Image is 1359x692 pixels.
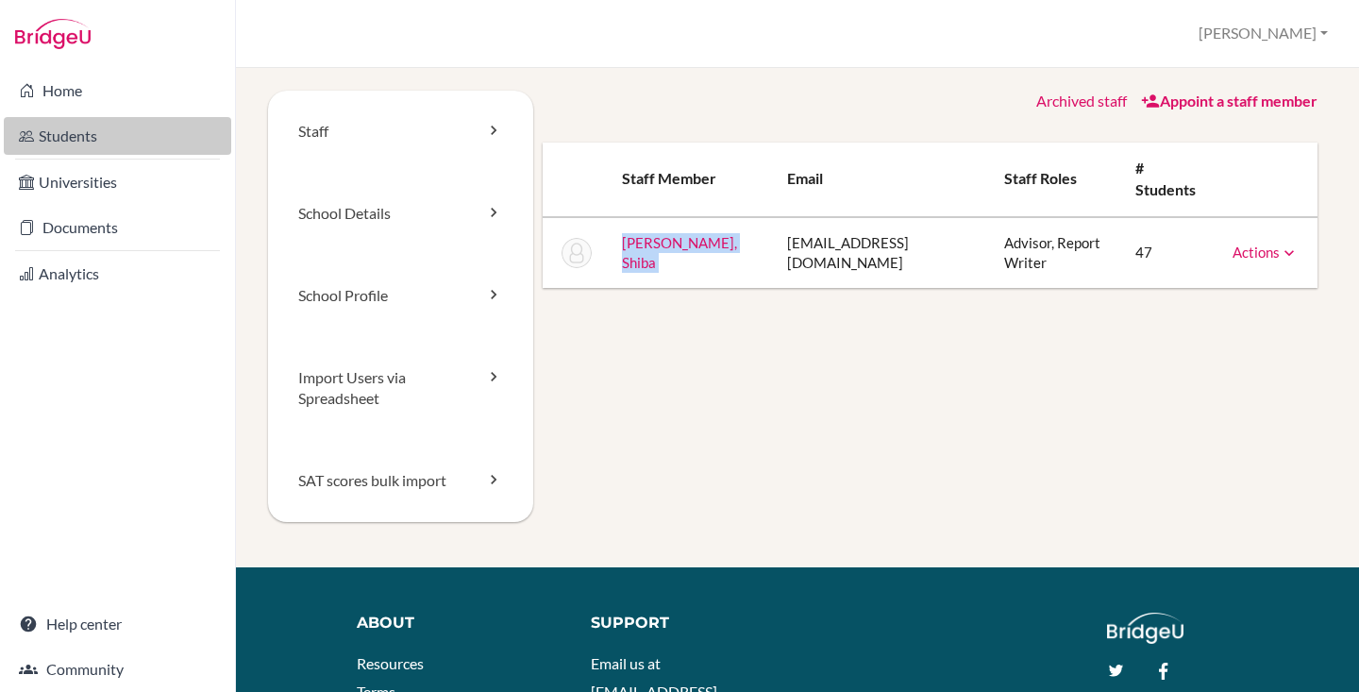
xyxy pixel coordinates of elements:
[607,143,773,217] th: Staff member
[268,173,533,255] a: School Details
[1120,143,1217,217] th: # students
[1107,613,1183,644] img: logo_white@2x-f4f0deed5e89b7ecb1c2cc34c3e3d731f90f0f143d5ea2071677605dd97b5244.png
[268,440,533,522] a: SAT scores bulk import
[591,613,783,634] div: Support
[772,143,989,217] th: Email
[1141,92,1317,110] a: Appoint a staff member
[4,117,231,155] a: Students
[4,650,231,688] a: Community
[357,613,563,634] div: About
[268,337,533,441] a: Import Users via Spreadsheet
[562,238,592,268] img: Shiba Anand Arora
[15,19,91,49] img: Bridge-U
[4,163,231,201] a: Universities
[4,209,231,246] a: Documents
[268,91,533,173] a: Staff
[4,72,231,110] a: Home
[4,605,231,643] a: Help center
[989,143,1120,217] th: Staff roles
[1120,217,1217,289] td: 47
[622,234,737,271] a: [PERSON_NAME], Shiba
[4,255,231,293] a: Analytics
[1233,244,1299,261] a: Actions
[1190,16,1336,51] button: [PERSON_NAME]
[989,217,1120,289] td: Advisor, Report Writer
[1036,92,1127,110] a: Archived staff
[357,654,424,672] a: Resources
[268,255,533,337] a: School Profile
[772,217,989,289] td: [EMAIL_ADDRESS][DOMAIN_NAME]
